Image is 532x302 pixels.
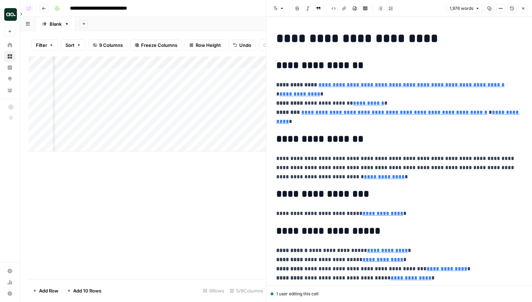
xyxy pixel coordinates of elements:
a: Settings [4,265,15,277]
div: 5/9 Columns [227,285,266,296]
span: Undo [239,42,251,49]
span: Add 10 Rows [73,287,101,294]
img: AirOps Builders Logo [4,8,17,21]
a: Browse [4,51,15,62]
span: Freeze Columns [141,42,177,49]
span: 9 Columns [99,42,123,49]
button: 1,976 words [446,4,483,13]
button: Undo [228,39,256,51]
span: Filter [36,42,47,49]
button: Freeze Columns [130,39,182,51]
button: Add 10 Rows [63,285,106,296]
span: Sort [65,42,75,49]
div: Blank [50,20,62,27]
span: Add Row [39,287,58,294]
div: 6 Rows [200,285,227,296]
button: Help + Support [4,288,15,299]
button: 9 Columns [88,39,127,51]
button: Sort [61,39,85,51]
span: 1,976 words [450,5,473,12]
a: Usage [4,277,15,288]
a: Opportunities [4,73,15,85]
a: Insights [4,62,15,73]
span: Row Height [196,42,221,49]
div: 1 user editing this cell [271,291,528,297]
button: Row Height [185,39,226,51]
a: Home [4,39,15,51]
button: Workspace: AirOps Builders [4,6,15,23]
a: Your Data [4,85,15,96]
a: Blank [36,17,75,31]
button: Filter [31,39,58,51]
button: Add Row [28,285,63,296]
